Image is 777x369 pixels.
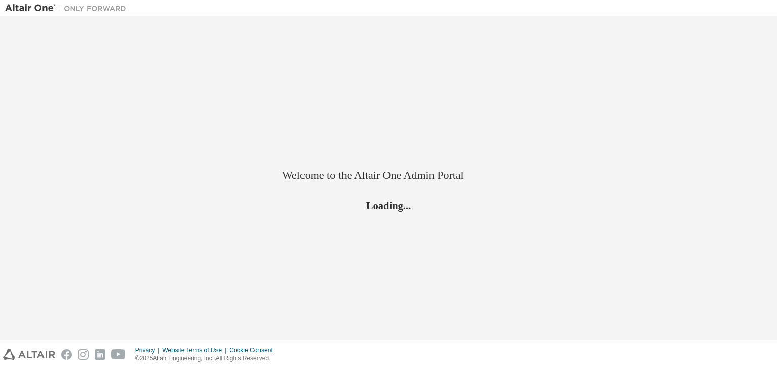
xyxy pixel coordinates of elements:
div: Website Terms of Use [162,346,229,354]
div: Cookie Consent [229,346,278,354]
div: Privacy [135,346,162,354]
img: youtube.svg [111,349,126,360]
h2: Welcome to the Altair One Admin Portal [282,168,495,182]
img: linkedin.svg [95,349,105,360]
img: instagram.svg [78,349,89,360]
h2: Loading... [282,199,495,212]
p: © 2025 Altair Engineering, Inc. All Rights Reserved. [135,354,279,363]
img: altair_logo.svg [3,349,55,360]
img: facebook.svg [61,349,72,360]
img: Altair One [5,3,132,13]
